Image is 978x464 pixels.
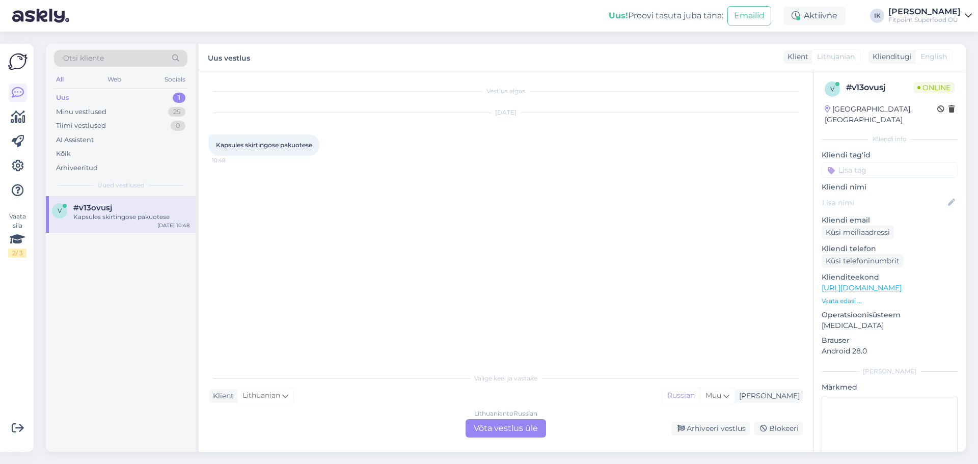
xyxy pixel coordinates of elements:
[54,73,66,86] div: All
[609,10,723,22] div: Proovi tasuta juba täna:
[56,121,106,131] div: Tiimi vestlused
[58,207,62,214] span: v
[56,107,106,117] div: Minu vestlused
[817,51,855,62] span: Lithuanian
[783,7,846,25] div: Aktiivne
[242,390,280,401] span: Lithuanian
[735,391,800,401] div: [PERSON_NAME]
[671,422,750,435] div: Arhiveeri vestlus
[56,93,69,103] div: Uus
[913,82,955,93] span: Online
[888,8,961,16] div: [PERSON_NAME]
[822,283,902,292] a: [URL][DOMAIN_NAME]
[783,51,808,62] div: Klient
[822,182,958,193] p: Kliendi nimi
[822,254,904,268] div: Küsi telefoninumbrit
[822,296,958,306] p: Vaata edasi ...
[56,135,94,145] div: AI Assistent
[822,310,958,320] p: Operatsioonisüsteem
[474,409,537,418] div: Lithuanian to Russian
[822,150,958,160] p: Kliendi tag'id
[822,272,958,283] p: Klienditeekond
[609,11,628,20] b: Uus!
[162,73,187,86] div: Socials
[830,85,834,93] span: v
[920,51,947,62] span: English
[662,388,700,403] div: Russian
[888,8,972,24] a: [PERSON_NAME]Fitpoint Superfood OÜ
[8,52,28,71] img: Askly Logo
[208,50,250,64] label: Uus vestlus
[63,53,104,64] span: Otsi kliente
[209,108,803,117] div: [DATE]
[888,16,961,24] div: Fitpoint Superfood OÜ
[216,141,312,149] span: Kapsules skirtingose pakuotese
[157,222,189,229] div: [DATE] 10:48
[822,367,958,376] div: [PERSON_NAME]
[822,346,958,357] p: Android 28.0
[822,320,958,331] p: [MEDICAL_DATA]
[105,73,123,86] div: Web
[168,107,185,117] div: 25
[822,197,946,208] input: Lisa nimi
[822,134,958,144] div: Kliendi info
[822,335,958,346] p: Brauser
[209,87,803,96] div: Vestlus algas
[825,104,937,125] div: [GEOGRAPHIC_DATA], [GEOGRAPHIC_DATA]
[73,203,112,212] span: #v13ovusj
[8,249,26,258] div: 2 / 3
[727,6,771,25] button: Emailid
[56,163,98,173] div: Arhiveeritud
[822,162,958,178] input: Lisa tag
[171,121,185,131] div: 0
[173,93,185,103] div: 1
[56,149,71,159] div: Kõik
[822,243,958,254] p: Kliendi telefon
[212,156,250,164] span: 10:48
[209,374,803,383] div: Valige keel ja vastake
[822,226,894,239] div: Küsi meiliaadressi
[466,419,546,438] div: Võta vestlus üle
[846,81,913,94] div: # v13ovusj
[822,215,958,226] p: Kliendi email
[8,212,26,258] div: Vaata siia
[754,422,803,435] div: Blokeeri
[870,9,884,23] div: IK
[705,391,721,400] span: Muu
[73,212,189,222] div: Kapsules skirtingose pakuotese
[868,51,912,62] div: Klienditugi
[97,181,145,190] span: Uued vestlused
[822,382,958,393] p: Märkmed
[209,391,234,401] div: Klient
